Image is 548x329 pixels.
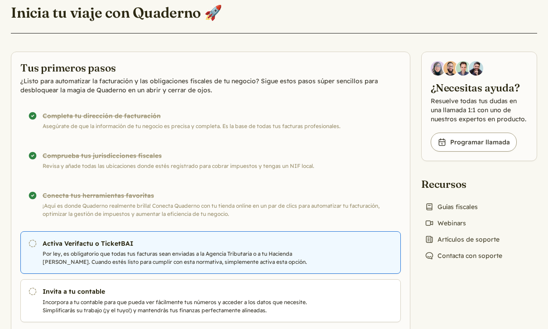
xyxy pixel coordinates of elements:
p: Por ley, es obligatorio que todas tus facturas sean enviadas a la Agencia Tributaria o a tu Hacie... [43,250,332,266]
p: Incorpora a tu contable para que pueda ver fácilmente tus números y acceder a los datos que neces... [43,298,332,315]
h2: ¿Necesitas ayuda? [431,81,528,95]
a: Webinars [421,217,470,229]
a: Guías fiscales [421,200,481,213]
img: Ivo Oltmans, Business Developer at Quaderno [456,61,471,76]
a: Artículos de soporte [421,233,503,246]
p: Resuelve todas tus dudas en una llamada 1:1 con uno de nuestros expertos en producto. [431,96,528,124]
a: Contacta con soporte [421,249,506,262]
h2: Recursos [421,177,506,191]
h2: Tus primeros pasos [20,61,401,75]
a: Programar llamada [431,133,517,152]
img: Diana Carrasco, Account Executive at Quaderno [431,61,445,76]
img: Jairo Fumero, Account Executive at Quaderno [443,61,458,76]
a: Invita a tu contable Incorpora a tu contable para que pueda ver fácilmente tus números y acceder ... [20,279,401,322]
h1: Inicia tu viaje con Quaderno 🚀 [11,4,222,22]
img: Javier Rubio, DevRel at Quaderno [469,61,483,76]
h3: Invita a tu contable [43,287,332,296]
a: Activa Verifactu o TicketBAI Por ley, es obligatorio que todas tus facturas sean enviadas a la Ag... [20,231,401,274]
h3: Activa Verifactu o TicketBAI [43,239,332,248]
p: ¿Listo para automatizar la facturación y las obligaciones fiscales de tu negocio? Sigue estos pas... [20,76,401,95]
